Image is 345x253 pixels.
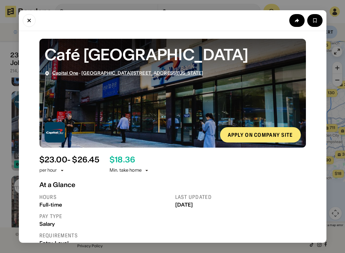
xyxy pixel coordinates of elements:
[39,202,170,208] div: Full-time
[23,14,36,27] button: Close
[39,155,99,165] div: $ 23.00 - $26.45
[52,70,203,76] div: ·
[39,221,170,227] div: Salary
[39,194,170,200] div: Hours
[81,70,203,76] span: [GEOGRAPHIC_DATA][STREET_ADDRESS][US_STATE]
[52,70,78,76] span: Capital One
[39,181,306,189] div: At a Glance
[110,167,149,174] div: Min. take home
[39,213,170,220] div: Pay type
[39,232,170,239] div: Requirements
[45,122,65,143] img: Capital One logo
[175,202,306,208] div: [DATE]
[45,44,301,65] div: Café Ambassador- State Street
[39,240,170,246] div: Entry-Level
[110,155,135,165] div: $ 18.36
[228,132,293,137] div: Apply on company site
[175,194,306,200] div: Last updated
[39,167,57,174] div: per hour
